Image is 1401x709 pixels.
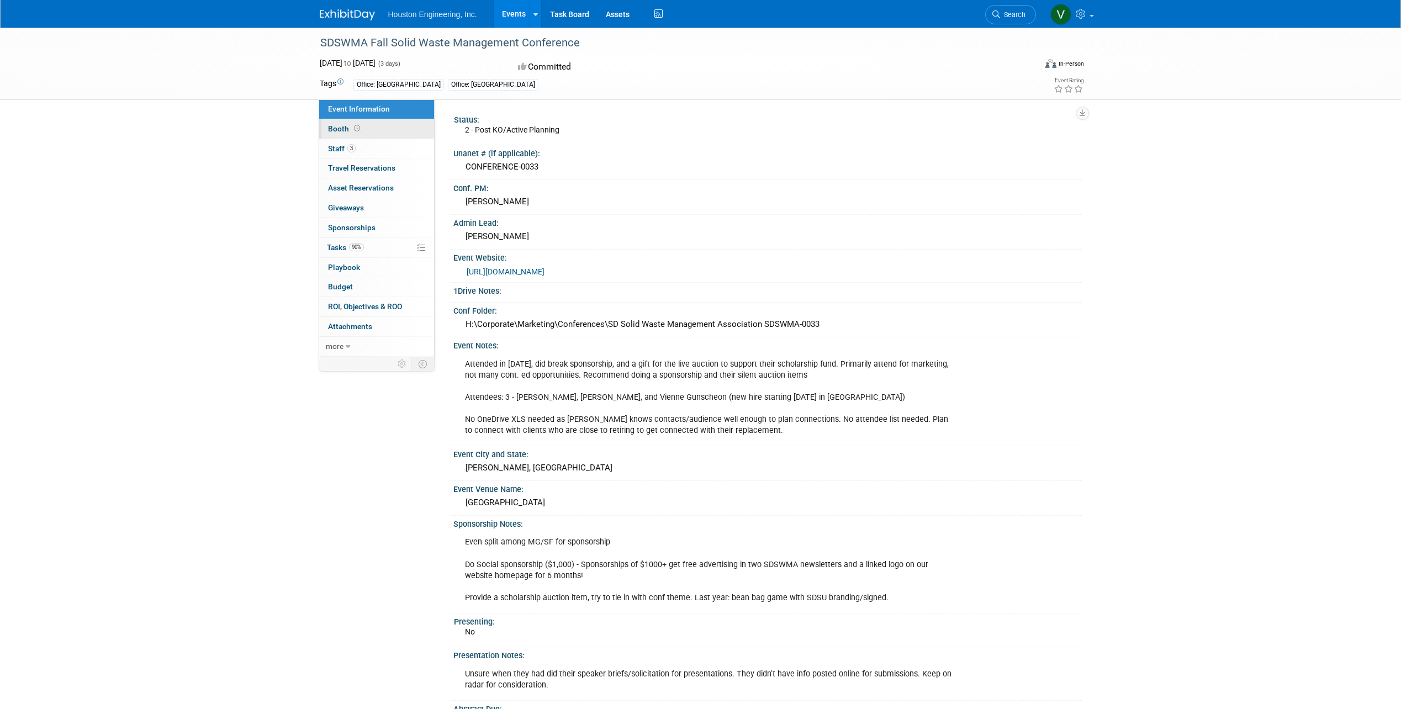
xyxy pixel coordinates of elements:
[319,99,434,119] a: Event Information
[319,317,434,336] a: Attachments
[347,144,356,152] span: 3
[319,238,434,257] a: Tasks90%
[457,353,959,442] div: Attended in [DATE], did break sponsorship, and a gift for the live auction to support their schol...
[453,481,1082,495] div: Event Venue Name:
[326,342,343,351] span: more
[453,446,1082,460] div: Event City and State:
[328,104,390,113] span: Event Information
[319,277,434,297] a: Budget
[454,112,1077,125] div: Status:
[327,243,364,252] span: Tasks
[465,627,475,636] span: No
[328,302,402,311] span: ROI, Objectives & ROO
[462,158,1074,176] div: CONFERENCE-0033
[328,144,356,153] span: Staff
[328,203,364,212] span: Giveaways
[515,57,759,77] div: Committed
[352,124,362,133] span: Booth not reserved yet
[319,119,434,139] a: Booth
[465,125,559,134] span: 2 - Post KO/Active Planning
[319,258,434,277] a: Playbook
[319,158,434,178] a: Travel Reservations
[1058,60,1084,68] div: In-Person
[320,59,376,67] span: [DATE] [DATE]
[453,283,1082,297] div: 1Drive Notes:
[328,124,362,133] span: Booth
[462,228,1074,245] div: [PERSON_NAME]
[462,316,1074,333] div: H:\Corporate\Marketing\Conferences\SD Solid Waste Management Association SDSWMA-0033
[462,193,1074,210] div: [PERSON_NAME]
[320,9,375,20] img: ExhibitDay
[328,163,395,172] span: Travel Reservations
[328,322,372,331] span: Attachments
[319,297,434,316] a: ROI, Objectives & ROO
[453,145,1082,159] div: Unanet # (if applicable):
[319,178,434,198] a: Asset Reservations
[985,5,1036,24] a: Search
[1050,4,1071,25] img: Vienne Guncheon
[453,250,1082,263] div: Event Website:
[319,337,434,356] a: more
[453,180,1082,194] div: Conf. PM:
[319,139,434,158] a: Staff3
[453,215,1082,229] div: Admin Lead:
[353,79,444,91] div: Office: [GEOGRAPHIC_DATA]
[377,60,400,67] span: (3 days)
[457,531,959,609] div: Even split among MG/SF for sponsorship Do Social sponsorship ($1,000) - Sponsorships of $1000+ ge...
[971,57,1085,74] div: Event Format
[328,263,360,272] span: Playbook
[453,647,1082,661] div: Presentation Notes:
[454,613,1077,627] div: Presenting:
[1000,10,1025,19] span: Search
[453,516,1082,530] div: Sponsorship Notes:
[328,183,394,192] span: Asset Reservations
[448,79,538,91] div: Office: [GEOGRAPHIC_DATA]
[457,663,959,696] div: Unsure when they had did their speaker briefs/solicitation for presentations. They didn't have in...
[453,337,1082,351] div: Event Notes:
[462,494,1074,511] div: [GEOGRAPHIC_DATA]
[342,59,353,67] span: to
[316,33,1019,53] div: SDSWMA Fall Solid Waste Management Conference
[411,357,434,371] td: Toggle Event Tabs
[467,267,544,276] a: [URL][DOMAIN_NAME]
[319,198,434,218] a: Giveaways
[328,282,353,291] span: Budget
[388,10,477,19] span: Houston Engineering, Inc.
[320,78,343,91] td: Tags
[462,459,1074,477] div: [PERSON_NAME], [GEOGRAPHIC_DATA]
[1054,78,1083,83] div: Event Rating
[393,357,412,371] td: Personalize Event Tab Strip
[328,223,376,232] span: Sponsorships
[319,218,434,237] a: Sponsorships
[1045,59,1056,68] img: Format-Inperson.png
[349,243,364,251] span: 90%
[453,303,1082,316] div: Conf Folder:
